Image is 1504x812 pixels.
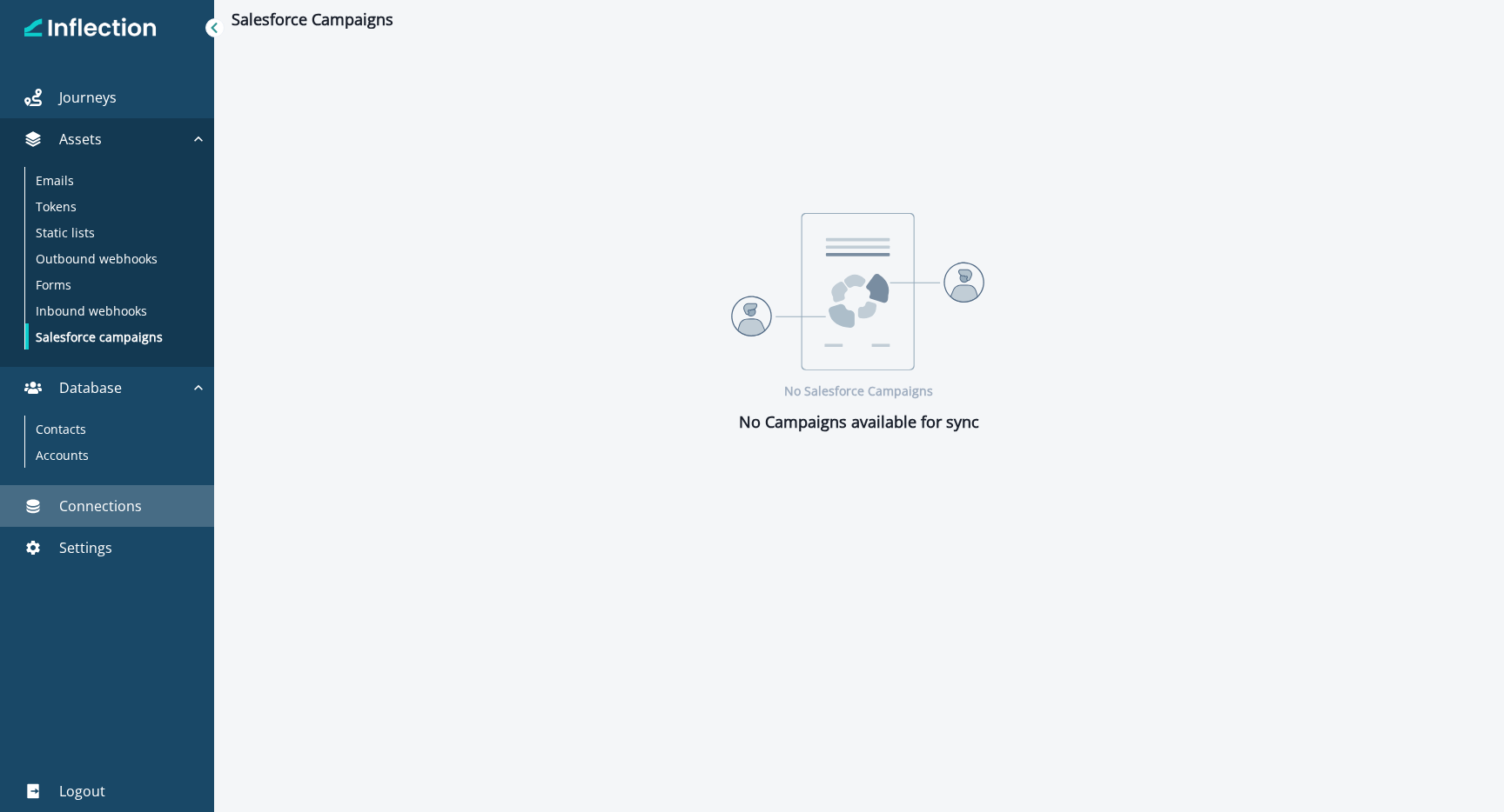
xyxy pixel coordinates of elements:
[36,171,74,190] p: Emails
[25,271,200,297] a: Forms
[25,323,200,349] a: Salesforce campaigns
[784,382,933,400] p: No Salesforce Campaigns
[25,219,200,245] a: Static lists
[25,167,200,193] a: Emails
[36,446,89,464] p: Accounts
[59,496,142,516] p: Connections
[728,213,990,371] img: Salesforce Campaign
[25,442,200,468] a: Accounts
[36,420,86,438] p: Contacts
[36,328,163,346] p: Salesforce campaigns
[25,193,200,219] a: Tokens
[25,297,200,323] a: Inbound webhooks
[232,10,393,30] h1: Salesforce Campaigns
[24,16,158,40] img: Inflection
[59,377,122,398] p: Database
[25,245,200,271] a: Outbound webhooks
[59,537,112,558] p: Settings
[36,250,158,268] p: Outbound webhooks
[36,197,77,216] p: Tokens
[36,223,95,242] p: Static lists
[36,302,147,320] p: Inbound webhooks
[25,416,200,442] a: Contacts
[59,129,102,150] p: Assets
[739,410,979,434] p: No Campaigns available for sync
[59,781,105,802] p: Logout
[36,276,71,294] p: Forms
[59,87,117,108] p: Journeys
